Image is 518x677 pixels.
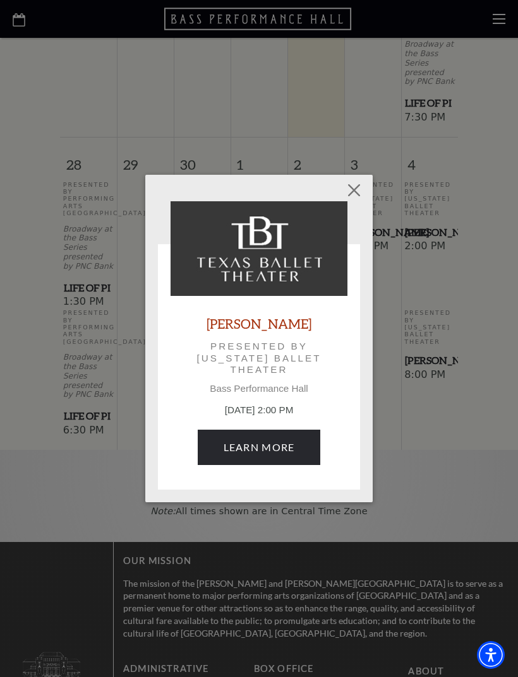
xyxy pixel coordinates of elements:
[171,403,347,418] p: [DATE] 2:00 PM
[477,641,505,669] div: Accessibility Menu
[171,383,347,394] p: Bass Performance Hall
[342,178,366,202] button: Close
[198,430,321,465] a: October 4, 2:00 PM Learn More
[207,315,311,332] a: [PERSON_NAME]
[171,201,347,296] img: Peter Pan
[188,341,330,375] p: Presented by [US_STATE] Ballet Theater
